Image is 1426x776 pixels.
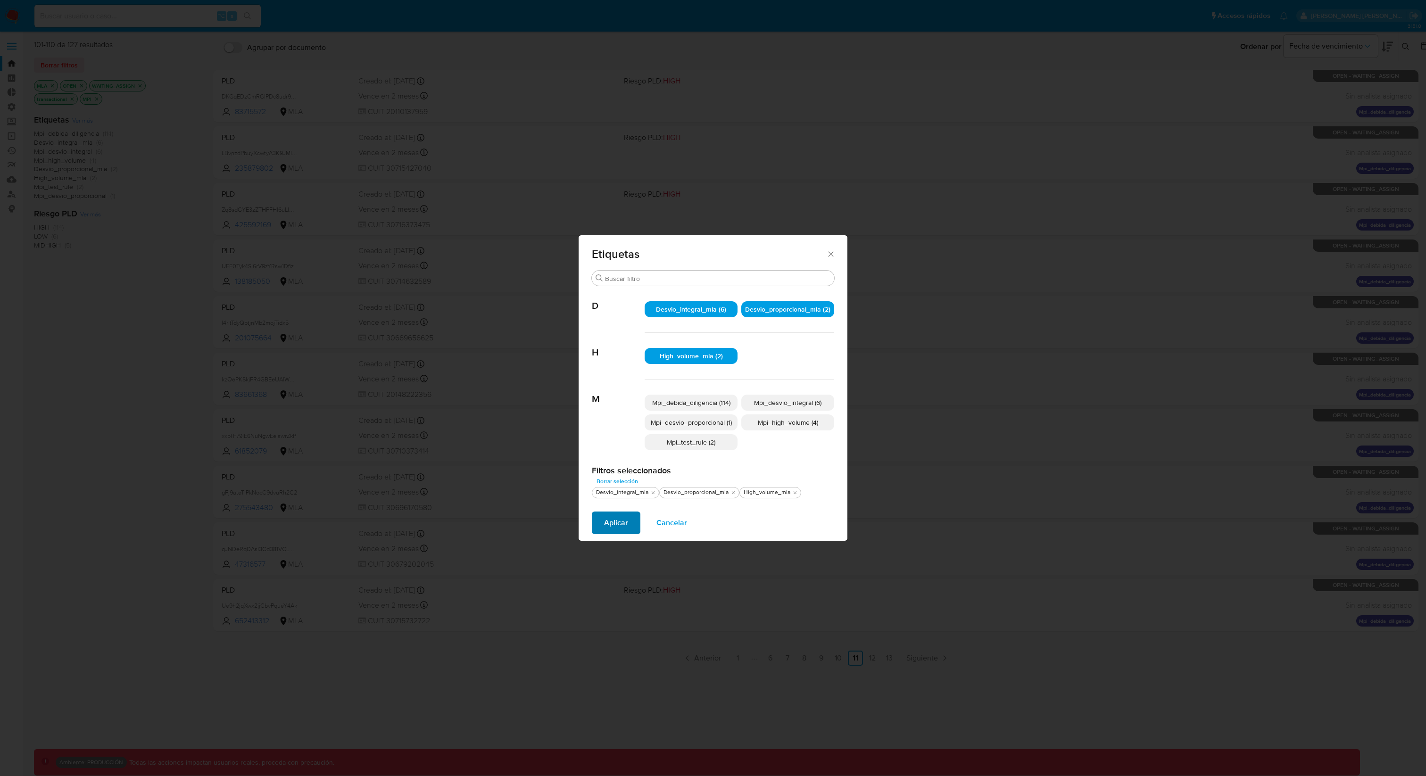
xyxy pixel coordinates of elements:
[644,512,699,534] button: Cancelar
[651,418,732,427] span: Mpi_desvio_proporcional (1)
[592,465,834,476] h2: Filtros seleccionados
[592,476,643,487] button: Borrar selección
[741,301,834,317] div: Desvio_proporcional_mla (2)
[662,488,730,496] div: Desvio_proporcional_mla
[597,477,638,486] span: Borrar selección
[592,333,645,358] span: H
[594,488,650,496] div: Desvio_integral_mla
[826,249,835,258] button: Cerrar
[604,512,628,533] span: Aplicar
[592,286,645,312] span: D
[741,414,834,430] div: Mpi_high_volume (4)
[656,512,687,533] span: Cancelar
[649,489,657,496] button: quitar Desvio_integral_mla
[656,305,726,314] span: Desvio_integral_mla (6)
[645,348,738,364] div: High_volume_mla (2)
[741,395,834,411] div: Mpi_desvio_integral (6)
[645,301,738,317] div: Desvio_integral_mla (6)
[645,414,738,430] div: Mpi_desvio_proporcional (1)
[596,274,603,282] button: Buscar
[660,351,723,361] span: High_volume_mla (2)
[667,438,715,447] span: Mpi_test_rule (2)
[592,248,826,260] span: Etiquetas
[754,398,821,407] span: Mpi_desvio_integral (6)
[592,512,640,534] button: Aplicar
[652,398,730,407] span: Mpi_debida_diligencia (114)
[605,274,830,283] input: Buscar filtro
[742,488,792,496] div: High_volume_mla
[758,418,818,427] span: Mpi_high_volume (4)
[645,395,738,411] div: Mpi_debida_diligencia (114)
[791,489,799,496] button: quitar High_volume_mla
[592,380,645,405] span: M
[645,434,738,450] div: Mpi_test_rule (2)
[730,489,737,496] button: quitar Desvio_proporcional_mla
[745,305,830,314] span: Desvio_proporcional_mla (2)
